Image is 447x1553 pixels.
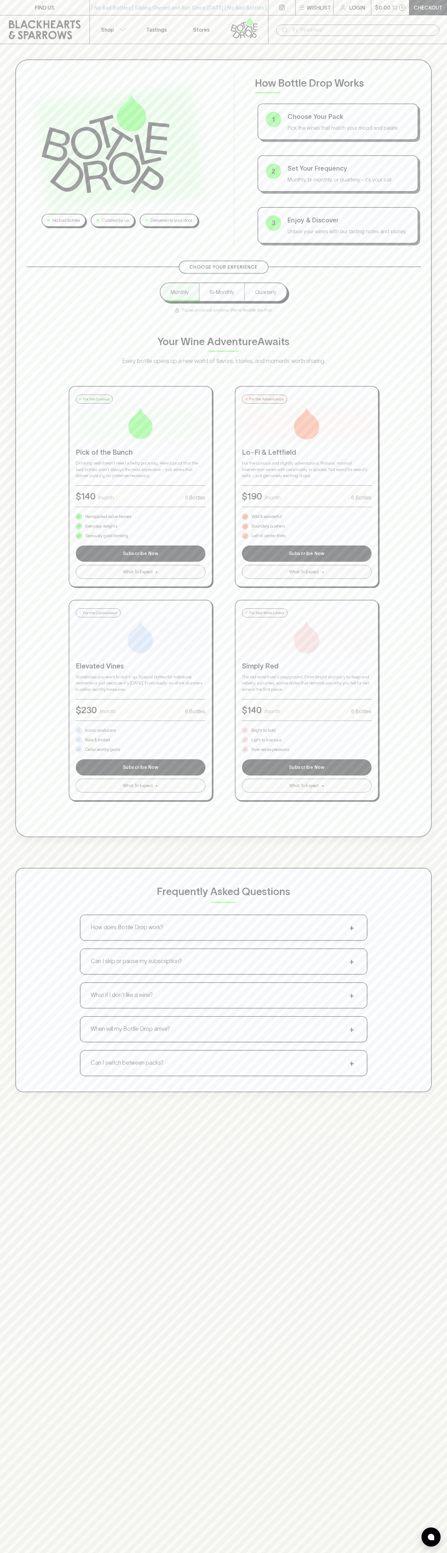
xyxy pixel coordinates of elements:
p: Simply Red [242,661,372,671]
span: What To Expect [289,568,319,575]
button: Can I skip or pause my subscription?+ [81,949,367,974]
p: Choose Your Pack [288,112,410,121]
p: Checkout [414,4,443,12]
p: Wild & wonderful [251,514,282,520]
p: Left of center finds [251,533,285,539]
p: Cellar worthy gems [85,746,120,753]
span: + [321,568,324,575]
p: The red wine lover's playground. From bright and juicy to deep and velvety, a journey across styl... [242,674,372,693]
p: Can I switch between packs? [91,1059,164,1067]
p: $0.00 [375,4,390,12]
p: Handpicked value heroes [85,514,131,520]
p: Pick the wines that match your mood and palate [288,124,410,132]
p: 0 [401,6,404,9]
span: + [155,782,158,789]
span: + [321,782,324,789]
button: Bi-Monthly [199,283,244,301]
button: Subscribe Now [76,759,205,776]
p: Tastings [146,26,167,34]
p: No bad bottles [52,217,80,224]
p: When will my Bottle Drop arrive? [91,1025,170,1033]
span: What To Expect [289,782,319,789]
img: Simply Red [291,621,323,653]
p: 6 Bottles [351,707,372,715]
a: Tastings [134,15,179,44]
div: 3 [266,215,281,231]
input: Try "Pinot noir" [291,25,434,35]
button: Shop [90,15,135,44]
p: Choose Your Experience [189,264,258,271]
p: For Red Wine Lovers [249,610,284,616]
p: Stores [193,26,210,34]
p: Can I skip or pause my subscription? [91,957,182,966]
p: Iconic producers [85,727,116,734]
button: How does Bottle Drop work?+ [81,915,367,940]
img: Bottle Drop [42,95,169,193]
button: Can I switch between packs?+ [81,1051,367,1076]
p: Everyday delights [85,523,117,529]
p: For the Adventurous [249,396,284,402]
p: Lo-Fi & Leftfield [242,447,372,458]
button: When will my Bottle Drop arrive?+ [81,1017,367,1042]
p: Shop [101,26,114,34]
p: FIND US [35,4,55,12]
p: /month [265,494,281,501]
p: Boundary pushers [251,523,285,529]
img: bubble-icon [428,1534,434,1540]
span: Awaits [258,336,289,347]
span: What To Expect [123,782,153,789]
p: Wishlist [307,4,331,12]
img: Lo-Fi & Leftfield [291,407,323,439]
img: Elevated Vines [125,621,157,653]
p: Login [349,4,365,12]
p: For the curious and slightly adventurous. Natural, minimal intervention wines with personality in... [242,460,372,479]
p: $ 230 [76,703,97,717]
div: 1 [266,112,281,127]
div: 2 [266,164,281,179]
button: Quarterly [244,283,287,301]
img: Pick of the Bunch [125,407,157,439]
span: + [347,991,357,1000]
button: Subscribe Now [76,545,205,562]
p: Pure red expressions [251,746,289,753]
button: Monthly [160,283,199,301]
p: What if I don't like a wine? [91,991,153,1000]
span: What To Expect [123,568,153,575]
p: How Bottle Drop Works [255,75,421,91]
p: Light to luscious [251,737,281,743]
button: What To Expect+ [242,779,372,792]
p: 6 Bottles [185,707,205,715]
p: $ 190 [242,490,262,503]
span: + [347,1058,357,1068]
p: /month [264,707,280,715]
span: + [347,957,357,966]
p: Elevated Vines [76,661,205,671]
p: Pick of the Bunch [76,447,205,458]
p: $ 140 [76,490,96,503]
a: Stores [179,15,224,44]
p: Bright to bold [251,727,275,734]
span: + [347,1024,357,1034]
p: $ 140 [242,703,262,717]
p: Sometimes you want to dial it up. Special bottles for milestone moments or just because it's [DAT... [76,674,205,693]
button: Subscribe Now [242,759,372,776]
p: For the Connoisseur [83,610,117,616]
p: Monthly, bi-monthly, or quarterly - it's your call [288,176,410,183]
p: Seriously good drinking [85,533,128,539]
p: 6 Bottles [351,494,372,501]
p: How does Bottle Drop work? [91,923,163,932]
p: 6 Bottles [185,494,205,501]
p: Unbox your wines with our tasting notes and stories [288,228,410,235]
p: /month [99,707,115,715]
button: What To Expect+ [242,565,372,579]
p: Pause or cancel anytime. We're flexible like that. [174,307,273,313]
button: What if I don't like a wine?+ [81,983,367,1008]
p: Enjoy & Discover [288,215,410,225]
span: + [347,923,357,932]
p: For the Curious [83,396,109,402]
span: + [155,568,158,575]
button: What To Expect+ [76,779,205,792]
p: Rare & limited [85,737,110,743]
p: Frequently Asked Questions [157,884,290,899]
button: What To Expect+ [76,565,205,579]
